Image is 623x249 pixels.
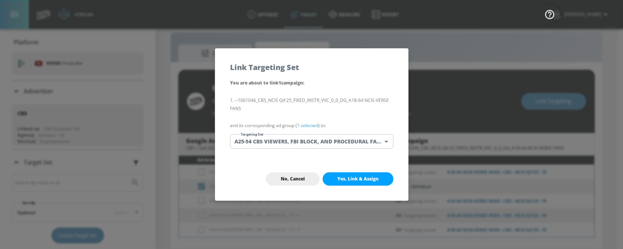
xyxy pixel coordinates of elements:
a: 1 selected [297,122,318,129]
button: No, Cancel [266,172,320,186]
span: Yes, Link & Assign [337,176,379,182]
h5: Link Targeting Set [230,63,299,71]
button: Open Resource Center [539,4,560,24]
span: No, Cancel [281,176,305,182]
div: A25-54 CBS VIEWERS, FBI BLOCK, AND PROCEDURAL FANS - CBS - FBI S8 - CT [230,134,393,149]
p: and its corresponding ad group ( ) to: [230,122,393,130]
li: --1061046_CBS_NCIS Q4'25_FIXED_INSTR_VVC_0_0_DG_A18-64 NCIS-VERSE FANS [230,96,393,113]
p: You are about to link 1 campaign : [230,79,393,87]
button: Yes, Link & Assign [323,172,393,186]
